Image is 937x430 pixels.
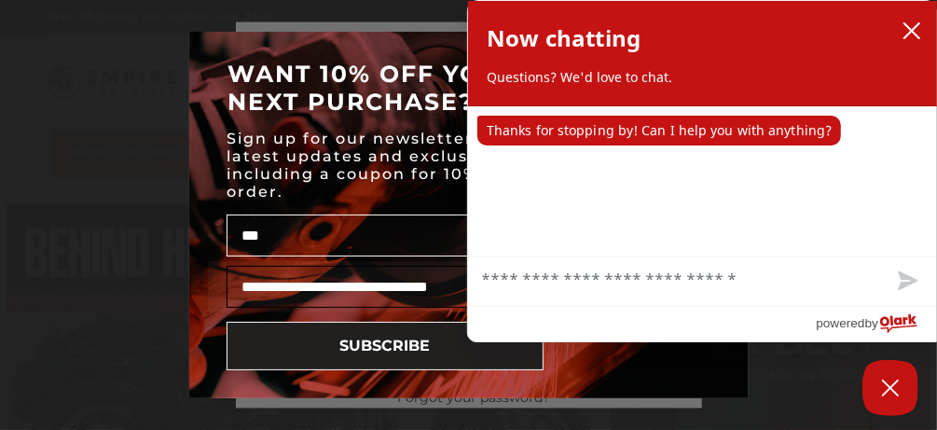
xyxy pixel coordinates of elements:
[816,307,936,341] a: Powered by Olark
[227,130,611,201] span: Sign up for our newsletter to receive the latest updates and exclusive discounts - including a co...
[227,266,544,308] input: Email
[477,116,841,146] p: Thanks for stopping by! Can I help you with anything?
[227,322,544,370] button: SUBSCRIBE
[865,312,878,335] span: by
[862,360,918,416] button: Close Chatbox
[876,257,936,306] button: Send message
[487,20,641,57] h2: Now chatting
[816,312,864,335] span: powered
[228,60,521,116] span: WANT 10% OFF YOUR NEXT PURCHASE?
[468,106,937,257] div: chat
[487,68,918,87] p: Questions? We'd love to chat.
[897,17,927,45] button: close chatbox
